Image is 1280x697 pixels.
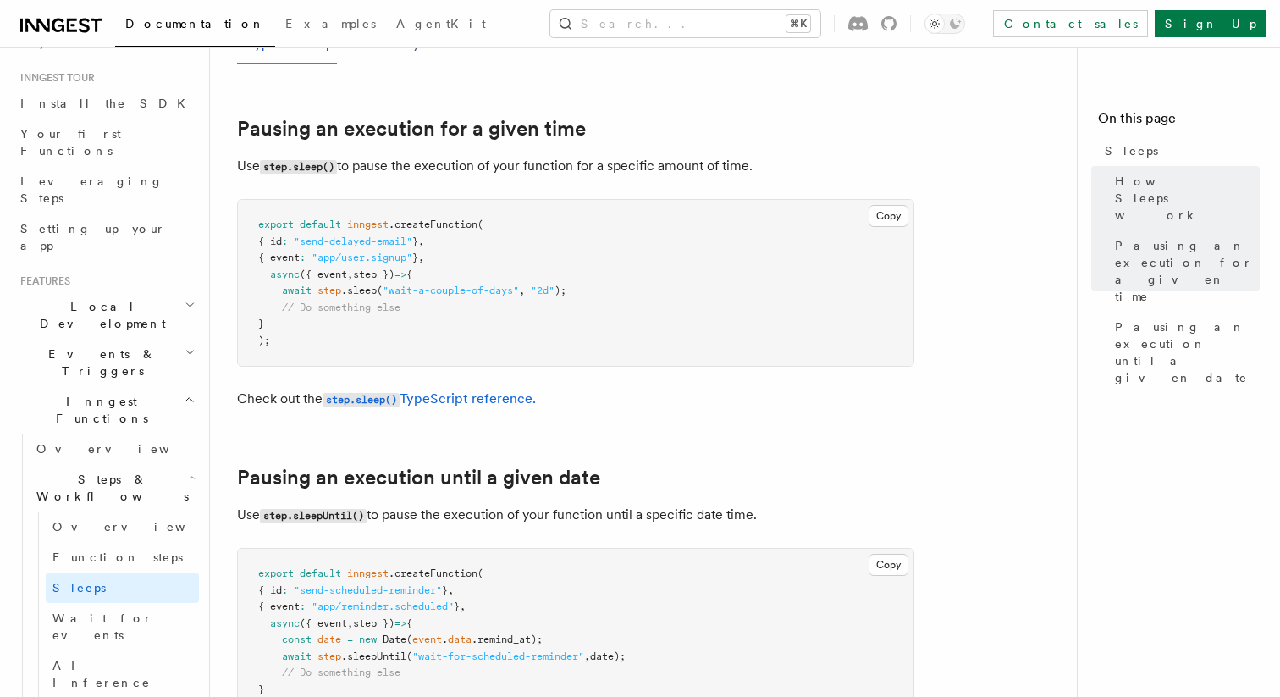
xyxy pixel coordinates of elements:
span: Setting up your app [20,222,166,252]
span: export [258,219,294,230]
span: step [317,285,341,296]
span: => [394,617,406,629]
a: Leveraging Steps [14,166,199,213]
span: "app/reminder.scheduled" [312,600,454,612]
span: { event [258,600,300,612]
a: Examples [275,5,386,46]
span: Leveraging Steps [20,174,163,205]
button: Events & Triggers [14,339,199,386]
span: , [347,268,353,280]
span: { [406,617,412,629]
button: Steps & Workflows [30,464,199,512]
span: Inngest tour [14,71,95,85]
a: Contact sales [993,10,1148,37]
span: , [418,252,424,263]
span: . [442,633,448,645]
button: Copy [869,205,908,227]
span: default [300,219,341,230]
span: Date [383,633,406,645]
span: Events & Triggers [14,346,185,379]
span: Function steps [52,550,183,564]
p: Use to pause the execution of your function until a specific date time. [237,503,914,528]
span: Features [14,274,70,288]
span: export [258,567,294,579]
span: Wait for events [52,611,153,642]
span: .createFunction [389,219,477,230]
button: Toggle dark mode [924,14,965,34]
span: : [300,600,306,612]
span: Your first Functions [20,127,121,158]
a: Wait for events [46,603,199,650]
code: step.sleepUntil() [260,509,367,523]
a: step.sleep()TypeScript reference. [323,390,536,407]
span: // Do something else [282,301,400,313]
span: = [347,633,353,645]
span: , [584,650,590,662]
a: Overview [30,434,199,464]
span: ({ event [300,268,347,280]
span: "app/user.signup" [312,252,412,263]
span: ( [477,219,483,230]
h4: On this page [1098,108,1260,136]
a: Pausing an execution until a given date [237,466,600,490]
span: event [412,633,442,645]
span: } [412,235,418,247]
span: Steps & Workflows [30,471,189,505]
button: Local Development [14,291,199,339]
span: async [270,268,300,280]
span: "wait-a-couple-of-days" [383,285,519,296]
span: { id [258,584,282,596]
a: Sleeps [1098,136,1260,166]
span: step }) [353,617,394,629]
span: Sleeps [52,581,106,595]
span: // Do something else [282,667,400,678]
span: "send-delayed-email" [294,235,412,247]
span: How Sleeps work [1115,173,1260,224]
span: ( [377,285,383,296]
span: } [258,683,264,695]
span: step [317,650,341,662]
button: Search...⌘K [550,10,820,37]
span: ( [477,567,483,579]
a: How Sleeps work [1108,166,1260,230]
span: Sleeps [1105,142,1158,159]
span: await [282,650,312,662]
span: : [282,584,288,596]
span: AI Inference [52,659,151,689]
span: ({ event [300,617,347,629]
span: .sleep [341,285,377,296]
span: Install the SDK [20,97,196,110]
span: Pausing an execution until a given date [1115,318,1260,386]
span: ( [406,650,412,662]
span: Inngest Functions [14,393,183,427]
span: date [317,633,341,645]
span: , [460,600,466,612]
span: inngest [347,567,389,579]
a: Sleeps [46,573,199,603]
button: Inngest Functions [14,386,199,434]
code: step.sleep() [323,393,400,407]
span: } [412,252,418,263]
span: ); [258,335,270,346]
span: Local Development [14,298,185,332]
span: => [394,268,406,280]
button: Copy [869,554,908,576]
span: , [418,235,424,247]
span: "send-scheduled-reminder" [294,584,442,596]
span: } [454,600,460,612]
code: step.sleep() [260,160,337,174]
span: const [282,633,312,645]
span: .remind_at); [472,633,543,645]
a: Your first Functions [14,119,199,166]
span: step }) [353,268,394,280]
span: } [442,584,448,596]
span: Pausing an execution for a given time [1115,237,1260,305]
span: .createFunction [389,567,477,579]
span: , [347,617,353,629]
a: Pausing an execution until a given date [1108,312,1260,393]
a: Pausing an execution for a given time [1108,230,1260,312]
a: Setting up your app [14,213,199,261]
span: , [448,584,454,596]
span: , [519,285,525,296]
span: Examples [285,17,376,30]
